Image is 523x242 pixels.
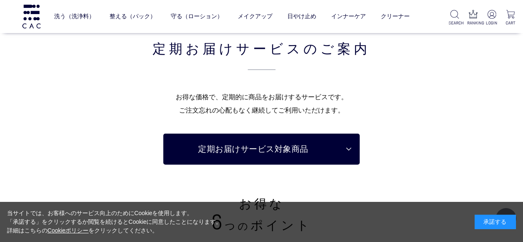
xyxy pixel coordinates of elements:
a: SEARCH [449,10,461,26]
p: お得な [65,198,458,210]
a: インナーケア [331,6,366,27]
img: logo [21,5,42,28]
a: メイクアップ [238,6,272,27]
p: CART [504,20,516,26]
a: RANKING [467,10,479,26]
a: 日やけ止め [287,6,316,27]
p: SEARCH [449,20,461,26]
a: Cookieポリシー [48,227,89,234]
a: 守る（ローション） [171,6,223,27]
a: CART [504,10,516,26]
a: 洗う（洗浄料） [54,6,95,27]
div: 承諾する [475,215,516,229]
a: 定期お届けサービス対象商品 [163,134,359,165]
p: LOGIN [486,20,498,26]
p: お得な価格で、定期的に商品を お届けするサービスです。 ご注文忘れの心配もなく 継続してご利用いただけます。 [65,91,458,117]
a: クリーナー [381,6,410,27]
p: RANKING [467,20,479,26]
div: 当サイトでは、お客様へのサービス向上のためにCookieを使用します。 「承諾する」をクリックするか閲覧を続けるとCookieに同意したことになります。 詳細はこちらの をクリックしてください。 [7,209,222,235]
a: 整える（パック） [110,6,156,27]
a: LOGIN [486,10,498,26]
